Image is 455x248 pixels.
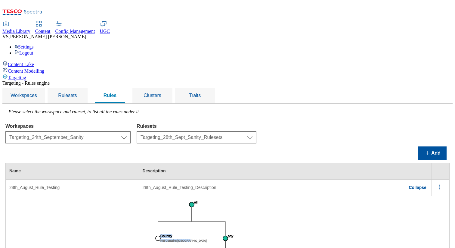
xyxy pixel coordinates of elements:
span: Content Lake [8,62,34,67]
th: Name [6,163,139,180]
span: UGC [100,29,110,34]
a: Config Management [55,21,95,34]
a: Content [35,21,51,34]
span: Workspaces [11,93,37,98]
label: Please select the workspace and ruleset, to list all the rules under it. [8,109,140,114]
a: Media Library [2,21,30,34]
div: Targeting - Rules engine [2,80,453,86]
span: Media Library [2,29,30,34]
text: all [194,200,197,204]
svg: menus [436,183,443,191]
span: Config Management [55,29,95,34]
span: Content [35,29,51,34]
span: Content Modelling [8,68,44,74]
a: Content Lake [2,61,453,67]
a: UGC [100,21,110,34]
td: 28th_August_Rule_Testing_Description [139,180,405,196]
a: Targeting [2,74,453,80]
span: [PERSON_NAME] [PERSON_NAME] [8,34,86,39]
a: Content Modelling [2,67,453,74]
span: Rulesets [58,93,77,98]
span: Targeting [8,75,26,80]
a: Settings [14,44,34,49]
text: any [228,234,233,238]
label: Rulesets [137,124,256,129]
th: Description [139,163,405,180]
span: Traits [189,93,201,98]
tspan: Not Contains : [GEOGRAPHIC_DATA] [160,239,207,242]
a: Logout [14,50,33,55]
span: Collapse [409,185,426,190]
text: Country [160,234,172,238]
td: 28th_August_Rule_Testing [6,180,139,196]
button: Add [418,146,447,160]
span: Rules [104,93,117,98]
label: Workspaces [5,124,131,129]
span: VS [2,34,8,39]
span: Clusters [144,93,161,98]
